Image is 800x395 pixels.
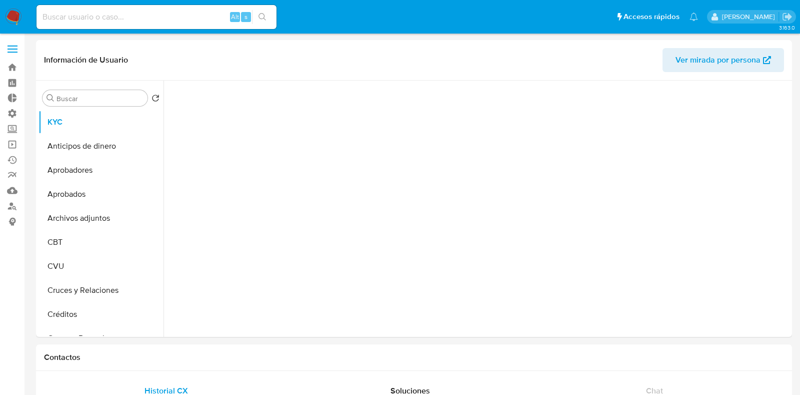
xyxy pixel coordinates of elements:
[38,182,163,206] button: Aprobados
[38,278,163,302] button: Cruces y Relaciones
[722,12,778,22] p: julian.lasala@mercadolibre.com
[38,134,163,158] button: Anticipos de dinero
[38,110,163,134] button: KYC
[782,12,792,22] a: Salir
[38,254,163,278] button: CVU
[46,94,54,102] button: Buscar
[38,302,163,326] button: Créditos
[56,94,143,103] input: Buscar
[244,12,247,22] span: s
[662,48,784,72] button: Ver mirada por persona
[623,12,679,22] span: Accesos rápidos
[675,48,760,72] span: Ver mirada por persona
[252,10,272,24] button: search-icon
[38,158,163,182] button: Aprobadores
[36,11,276,24] input: Buscar usuario o caso...
[689,13,698,21] a: Notificaciones
[44,55,128,65] h1: Información de Usuario
[38,206,163,230] button: Archivos adjuntos
[44,352,784,362] h1: Contactos
[38,326,163,350] button: Cuentas Bancarias
[151,94,159,105] button: Volver al orden por defecto
[231,12,239,22] span: Alt
[38,230,163,254] button: CBT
